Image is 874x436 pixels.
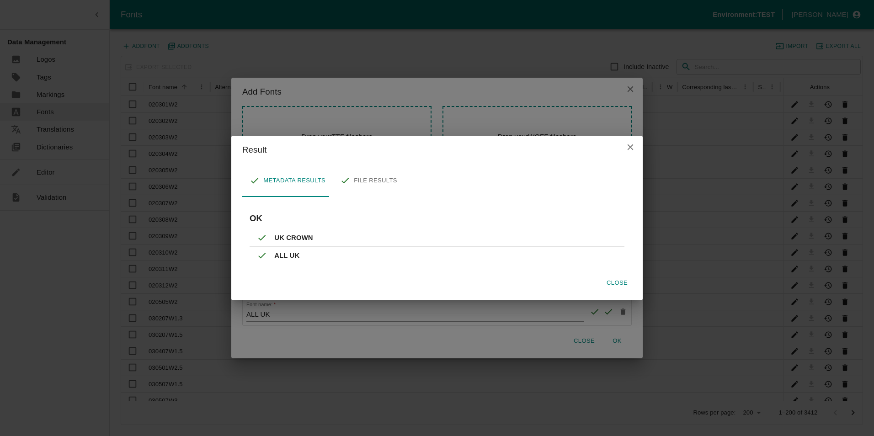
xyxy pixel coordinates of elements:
[333,164,405,197] button: File Results
[340,175,350,186] svg: All responses are OK
[602,275,632,291] button: Close
[231,136,643,164] h2: Result
[250,212,624,225] h6: OK
[274,250,421,261] p: ALL UK
[250,175,260,186] svg: All responses are OK
[242,164,333,197] button: Metadata Results
[622,138,639,156] button: close
[274,233,421,243] p: UK CROWN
